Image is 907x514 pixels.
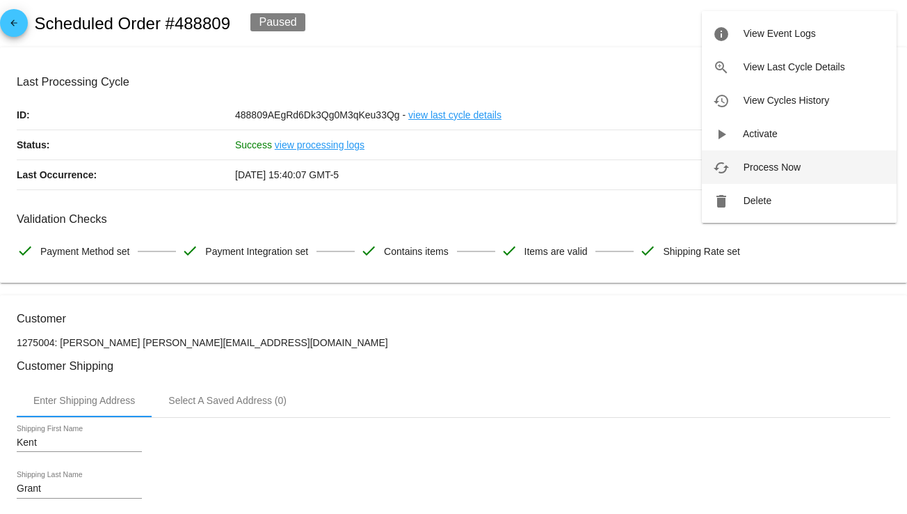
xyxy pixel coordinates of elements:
mat-icon: play_arrow [713,126,730,143]
mat-icon: history [713,93,730,109]
span: View Cycles History [744,95,829,106]
mat-icon: zoom_in [713,59,730,76]
mat-icon: delete [713,193,730,210]
span: View Event Logs [744,28,816,39]
span: Activate [743,128,778,139]
span: Process Now [744,162,801,173]
mat-icon: info [713,26,730,42]
span: View Last Cycle Details [744,61,845,72]
mat-icon: cached [713,159,730,176]
span: Delete [744,195,771,206]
